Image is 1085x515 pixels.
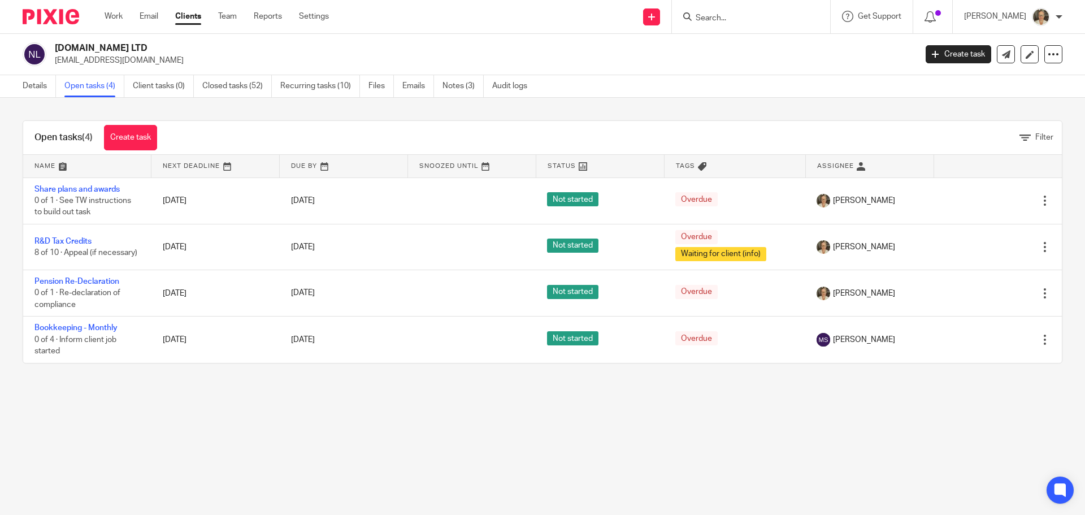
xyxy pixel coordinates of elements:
[817,194,830,207] img: Pete%20with%20glasses.jpg
[105,11,123,22] a: Work
[175,11,201,22] a: Clients
[419,163,479,169] span: Snoozed Until
[291,289,315,297] span: [DATE]
[817,287,830,300] img: Pete%20with%20glasses.jpg
[34,197,131,217] span: 0 of 1 · See TW instructions to build out task
[151,224,280,270] td: [DATE]
[55,55,909,66] p: [EMAIL_ADDRESS][DOMAIN_NAME]
[34,324,118,332] a: Bookkeeping - Monthly
[82,133,93,142] span: (4)
[817,333,830,347] img: svg%3E
[368,75,394,97] a: Files
[133,75,194,97] a: Client tasks (0)
[34,185,120,193] a: Share plans and awards
[64,75,124,97] a: Open tasks (4)
[833,288,895,299] span: [PERSON_NAME]
[34,237,92,245] a: R&D Tax Credits
[34,289,120,309] span: 0 of 1 · Re-declaration of compliance
[218,11,237,22] a: Team
[675,331,718,345] span: Overdue
[23,75,56,97] a: Details
[675,285,718,299] span: Overdue
[964,11,1026,22] p: [PERSON_NAME]
[291,197,315,205] span: [DATE]
[858,12,901,20] span: Get Support
[442,75,484,97] a: Notes (3)
[34,132,93,144] h1: Open tasks
[151,317,280,363] td: [DATE]
[833,195,895,206] span: [PERSON_NAME]
[492,75,536,97] a: Audit logs
[833,334,895,345] span: [PERSON_NAME]
[23,9,79,24] img: Pixie
[547,239,598,253] span: Not started
[547,192,598,206] span: Not started
[299,11,329,22] a: Settings
[254,11,282,22] a: Reports
[104,125,157,150] a: Create task
[34,336,116,356] span: 0 of 4 · Inform client job started
[675,247,766,261] span: Waiting for client (info)
[926,45,991,63] a: Create task
[202,75,272,97] a: Closed tasks (52)
[140,11,158,22] a: Email
[34,249,137,257] span: 8 of 10 · Appeal (if necessary)
[280,75,360,97] a: Recurring tasks (10)
[291,336,315,344] span: [DATE]
[1032,8,1050,26] img: Pete%20with%20glasses.jpg
[676,163,695,169] span: Tags
[1035,133,1053,141] span: Filter
[695,14,796,24] input: Search
[55,42,738,54] h2: [DOMAIN_NAME] LTD
[817,240,830,254] img: Pete%20with%20glasses.jpg
[675,192,718,206] span: Overdue
[402,75,434,97] a: Emails
[291,243,315,251] span: [DATE]
[547,285,598,299] span: Not started
[34,278,119,285] a: Pension Re-Declaration
[547,331,598,345] span: Not started
[675,230,718,244] span: Overdue
[548,163,576,169] span: Status
[23,42,46,66] img: svg%3E
[151,178,280,224] td: [DATE]
[833,241,895,253] span: [PERSON_NAME]
[151,270,280,316] td: [DATE]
